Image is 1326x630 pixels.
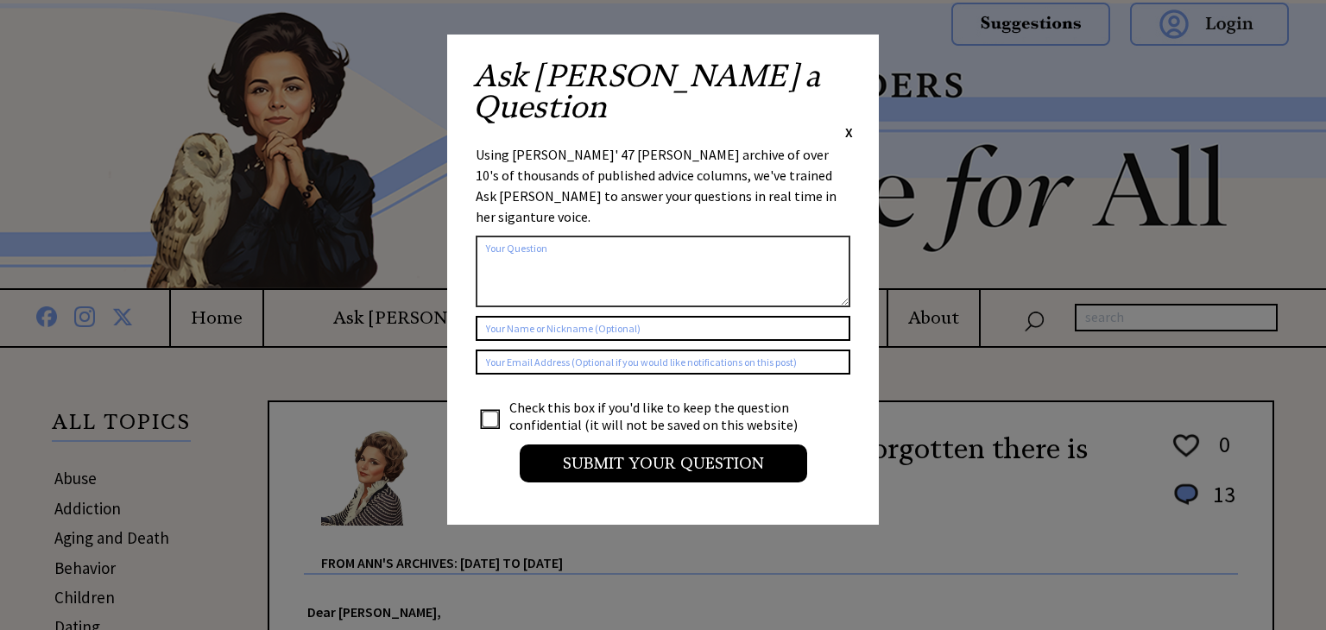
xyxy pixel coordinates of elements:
[845,123,853,141] span: X
[508,398,814,434] td: Check this box if you'd like to keep the question confidential (it will not be saved on this webs...
[476,144,850,227] div: Using [PERSON_NAME]' 47 [PERSON_NAME] archive of over 10's of thousands of published advice colum...
[520,444,807,482] input: Submit your Question
[476,316,850,341] input: Your Name or Nickname (Optional)
[476,350,850,375] input: Your Email Address (Optional if you would like notifications on this post)
[473,60,853,123] h2: Ask [PERSON_NAME] a Question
